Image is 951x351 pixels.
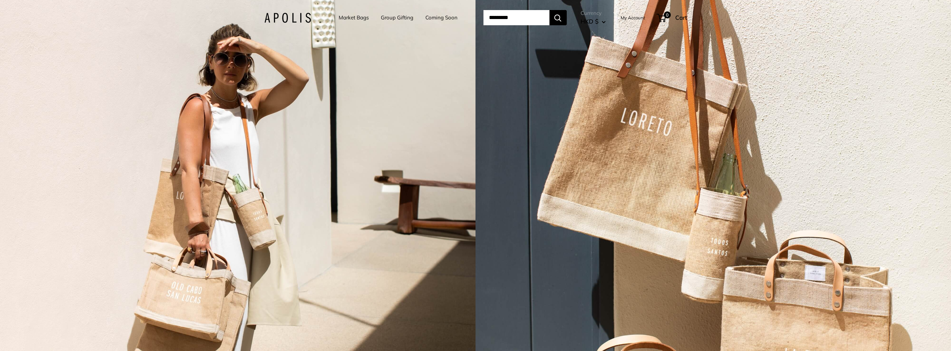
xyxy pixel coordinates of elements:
[621,13,645,22] a: My Account
[581,18,599,25] span: HKD $
[657,12,687,23] a: 0 Cart
[663,11,670,18] span: 0
[483,10,549,25] input: Search...
[425,13,458,22] a: Coming Soon
[264,13,311,23] img: Apolis
[675,14,687,21] span: Cart
[381,13,413,22] a: Group Gifting
[581,8,606,18] span: Currency
[581,16,606,27] button: HKD $
[549,10,567,25] button: Search
[339,13,369,22] a: Market Bags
